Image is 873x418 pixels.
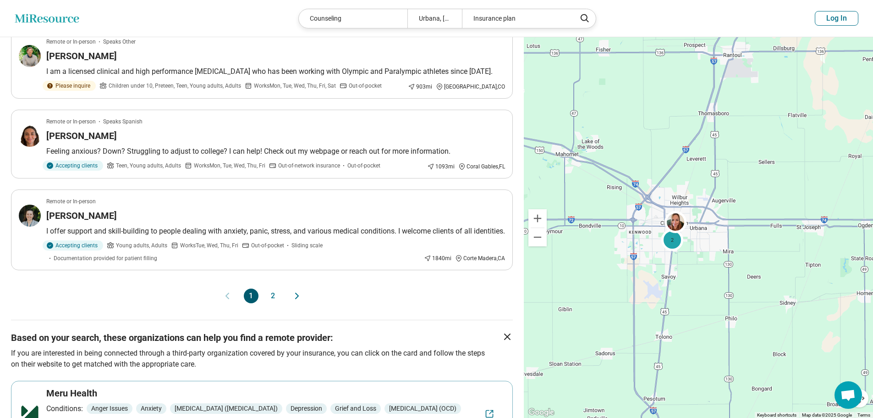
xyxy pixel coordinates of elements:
div: Coral Gables , FL [458,162,505,171]
h3: [PERSON_NAME] [46,209,117,222]
p: I am a licensed clinical and high performance [MEDICAL_DATA] who has been working with Olympic an... [46,66,505,77]
span: Out-of-pocket [347,162,380,170]
span: Works Tue, Wed, Thu, Fri [180,241,238,250]
div: [GEOGRAPHIC_DATA] , CO [436,83,505,91]
button: Previous page [222,289,233,303]
h3: [PERSON_NAME] [46,129,117,142]
h3: [PERSON_NAME] [46,50,117,62]
div: 1840 mi [424,254,451,262]
span: Depression [286,403,327,414]
h3: Meru Health [46,387,97,400]
span: Works Mon, Tue, Wed, Thu, Fri, Sat [254,82,336,90]
div: Urbana, [GEOGRAPHIC_DATA] [407,9,462,28]
span: Documentation provided for patient filling [54,254,157,262]
p: Remote or In-person [46,197,96,206]
button: Zoom in [528,209,547,228]
p: I offer support and skill-building to people dealing with anxiety, panic, stress, and various med... [46,226,505,237]
span: Speaks Spanish [103,117,143,126]
button: 1 [244,289,258,303]
div: Corte Madera , CA [455,254,505,262]
span: Out-of-pocket [251,241,284,250]
span: Map data ©2025 Google [802,412,852,418]
div: Insurance plan [462,9,571,28]
div: 903 mi [408,83,432,91]
span: [MEDICAL_DATA] ([MEDICAL_DATA]) [170,403,282,414]
span: Speaks Other [103,38,136,46]
div: Accepting clients [43,240,103,251]
button: Zoom out [528,228,547,246]
span: Teen, Young adults, Adults [116,162,181,170]
a: Open chat [835,381,862,409]
div: Please inquire [43,81,96,91]
span: Anxiety [136,403,166,414]
p: Conditions: [46,403,83,414]
div: 2 [661,229,683,251]
span: Out-of-network insurance [278,162,340,170]
span: Grief and Loss [330,403,381,414]
p: Feeling anxious? Down? Struggling to adjust to college? I can help! Check out my webpage or reach... [46,146,505,157]
p: Remote or In-person [46,38,96,46]
span: Children under 10, Preteen, Teen, Young adults, Adults [109,82,241,90]
span: Sliding scale [291,241,323,250]
div: Counseling [299,9,407,28]
p: Remote or In-person [46,117,96,126]
div: Accepting clients [43,161,103,171]
button: Next page [291,289,302,303]
span: Anger Issues [87,403,132,414]
button: Log In [815,11,858,26]
span: [MEDICAL_DATA] (OCD) [384,403,461,414]
span: Young adults, Adults [116,241,167,250]
div: 1093 mi [427,162,455,171]
span: Out-of-pocket [349,82,382,90]
a: Terms (opens in new tab) [857,412,870,418]
span: Works Mon, Tue, Wed, Thu, Fri [194,162,265,170]
button: 2 [266,289,280,303]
